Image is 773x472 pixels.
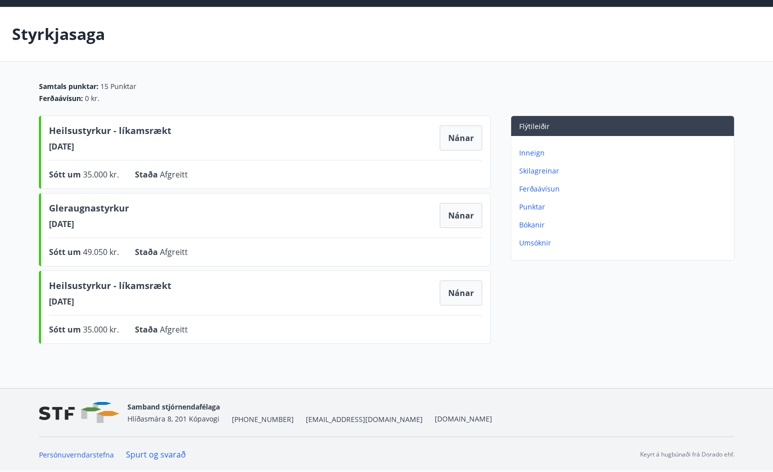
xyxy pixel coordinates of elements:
span: Ferðaávísun : [39,93,83,103]
p: Bókanir [519,220,730,230]
a: Spurt og svarað [126,449,186,460]
span: Afgreitt [160,169,188,180]
p: Ferðaávísun [519,184,730,194]
span: [DATE] [49,141,171,152]
span: Samband stjórnendafélaga [127,402,220,411]
span: Staða [135,169,160,180]
a: Persónuverndarstefna [39,450,114,459]
span: Afgreitt [160,324,188,335]
span: Hlíðasmára 8, 201 Kópavogi [127,414,219,423]
span: Gleraugnastyrkur [49,201,129,218]
span: Flýtileiðir [519,121,550,131]
span: [DATE] [49,296,171,307]
p: Keyrt á hugbúnaði frá Dorado ehf. [640,450,735,459]
span: Afgreitt [160,246,188,257]
span: Heilsustyrkur - líkamsrækt [49,279,171,296]
p: Punktar [519,202,730,212]
span: Heilsustyrkur - líkamsrækt [49,124,171,141]
span: Samtals punktar : [39,81,98,91]
span: 15 Punktar [100,81,136,91]
p: Inneign [519,148,730,158]
span: Staða [135,324,160,335]
p: Umsóknir [519,238,730,248]
button: Nánar [440,203,482,228]
span: Sótt um [49,169,83,180]
span: [DATE] [49,218,129,229]
p: Styrkjasaga [12,23,105,45]
span: 35.000 kr. [83,169,119,180]
span: Sótt um [49,246,83,257]
span: Sótt um [49,324,83,335]
span: [PHONE_NUMBER] [232,414,294,424]
a: [DOMAIN_NAME] [435,414,492,423]
span: 49.050 kr. [83,246,119,257]
span: [EMAIL_ADDRESS][DOMAIN_NAME] [306,414,423,424]
p: Skilagreinar [519,166,730,176]
span: 35.000 kr. [83,324,119,335]
span: 0 kr. [85,93,99,103]
img: vjCaq2fThgY3EUYqSgpjEiBg6WP39ov69hlhuPVN.png [39,402,119,423]
button: Nánar [440,280,482,305]
button: Nánar [440,125,482,150]
span: Staða [135,246,160,257]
